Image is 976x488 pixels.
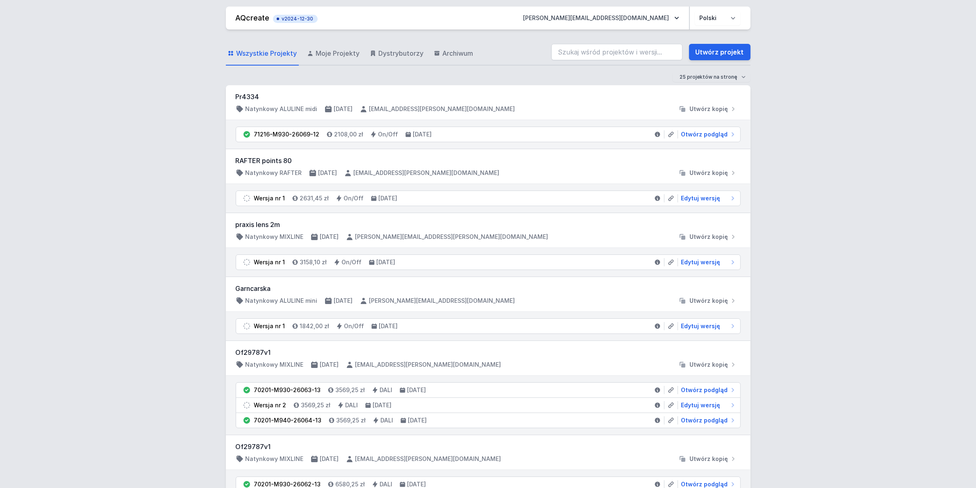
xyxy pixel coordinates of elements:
span: Utwórz kopię [690,297,728,305]
button: Utwórz kopię [675,105,741,113]
h4: [DATE] [379,322,398,330]
span: Edytuj wersję [681,258,721,266]
h4: [DATE] [377,258,396,266]
img: draft.svg [243,322,251,330]
input: Szukaj wśród projektów i wersji... [551,44,683,60]
div: 70201-M940-26064-13 [254,416,322,424]
h3: praxis lens 2m [236,220,741,229]
h4: On/Off [344,322,364,330]
h4: [EMAIL_ADDRESS][PERSON_NAME][DOMAIN_NAME] [355,361,501,369]
h4: [DATE] [413,130,432,138]
h4: Natynkowy MIXLINE [246,455,304,463]
h4: [DATE] [334,297,353,305]
a: Edytuj wersję [678,322,737,330]
h4: [DATE] [379,194,398,202]
h4: [EMAIL_ADDRESS][PERSON_NAME][DOMAIN_NAME] [369,105,515,113]
h4: Natynkowy ALULINE mini [246,297,318,305]
h3: Of29787v1 [236,347,741,357]
h4: [DATE] [408,416,427,424]
span: Edytuj wersję [681,401,721,409]
a: Edytuj wersję [678,401,737,409]
button: Utwórz kopię [675,233,741,241]
a: Edytuj wersję [678,194,737,202]
h4: [EMAIL_ADDRESS][PERSON_NAME][DOMAIN_NAME] [354,169,500,177]
h4: On/Off [344,194,364,202]
a: Otwórz podgląd [678,416,737,424]
a: Moje Projekty [305,42,362,66]
h4: [DATE] [320,233,339,241]
h4: [DATE] [319,169,337,177]
h4: [DATE] [334,105,353,113]
h3: Pr4334 [236,92,741,102]
a: Utwórz projekt [689,44,751,60]
div: Wersja nr 1 [254,258,285,266]
span: Utwórz kopię [690,169,728,177]
h4: On/Off [342,258,362,266]
a: AQcreate [236,14,270,22]
button: Utwórz kopię [675,169,741,177]
h4: On/Off [378,130,398,138]
h4: Natynkowy MIXLINE [246,361,304,369]
button: Utwórz kopię [675,455,741,463]
span: Otwórz podgląd [681,130,728,138]
h4: [DATE] [320,361,339,369]
h4: DALI [381,416,394,424]
h4: 3569,25 zł [336,386,365,394]
a: Edytuj wersję [678,258,737,266]
a: Otwórz podgląd [678,130,737,138]
select: Wybierz język [695,11,741,25]
a: Otwórz podgląd [678,386,737,394]
a: Archiwum [432,42,475,66]
h4: 3569,25 zł [337,416,366,424]
h4: Natynkowy MIXLINE [246,233,304,241]
h3: Of29787v1 [236,442,741,452]
a: Dystrybutorzy [368,42,425,66]
h3: RAFTER points 80 [236,156,741,166]
div: Wersja nr 1 [254,194,285,202]
span: v2024-12-30 [277,16,314,22]
h4: 3569,25 zł [301,401,331,409]
div: 71216-M930-26069-12 [254,130,320,138]
h4: [DATE] [320,455,339,463]
h4: [PERSON_NAME][EMAIL_ADDRESS][DOMAIN_NAME] [369,297,515,305]
h4: DALI [380,386,393,394]
span: Edytuj wersję [681,322,721,330]
span: Wszystkie Projekty [237,48,297,58]
div: Wersja nr 2 [254,401,287,409]
span: Archiwum [443,48,473,58]
span: Utwórz kopię [690,105,728,113]
h4: 2108,00 zł [334,130,364,138]
span: Moje Projekty [316,48,360,58]
span: Otwórz podgląd [681,386,728,394]
button: v2024-12-30 [273,13,318,23]
img: draft.svg [243,258,251,266]
h4: Natynkowy ALULINE midi [246,105,318,113]
span: Utwórz kopię [690,455,728,463]
h4: [DATE] [373,401,392,409]
img: draft.svg [243,401,251,409]
span: Otwórz podgląd [681,416,728,424]
span: Edytuj wersję [681,194,721,202]
h4: [DATE] [407,386,426,394]
div: Wersja nr 1 [254,322,285,330]
button: [PERSON_NAME][EMAIL_ADDRESS][DOMAIN_NAME] [517,11,686,25]
button: Utwórz kopię [675,361,741,369]
h4: Natynkowy RAFTER [246,169,302,177]
button: Utwórz kopię [675,297,741,305]
h4: DALI [346,401,358,409]
span: Utwórz kopię [690,233,728,241]
h4: 1842,00 zł [300,322,330,330]
h4: 3158,10 zł [300,258,327,266]
h4: [EMAIL_ADDRESS][PERSON_NAME][DOMAIN_NAME] [355,455,501,463]
h4: 2631,45 zł [300,194,329,202]
h3: Garncarska [236,284,741,293]
span: Dystrybutorzy [379,48,424,58]
img: draft.svg [243,194,251,202]
span: Utwórz kopię [690,361,728,369]
h4: [PERSON_NAME][EMAIL_ADDRESS][PERSON_NAME][DOMAIN_NAME] [355,233,548,241]
div: 70201-M930-26063-13 [254,386,321,394]
a: Wszystkie Projekty [226,42,299,66]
